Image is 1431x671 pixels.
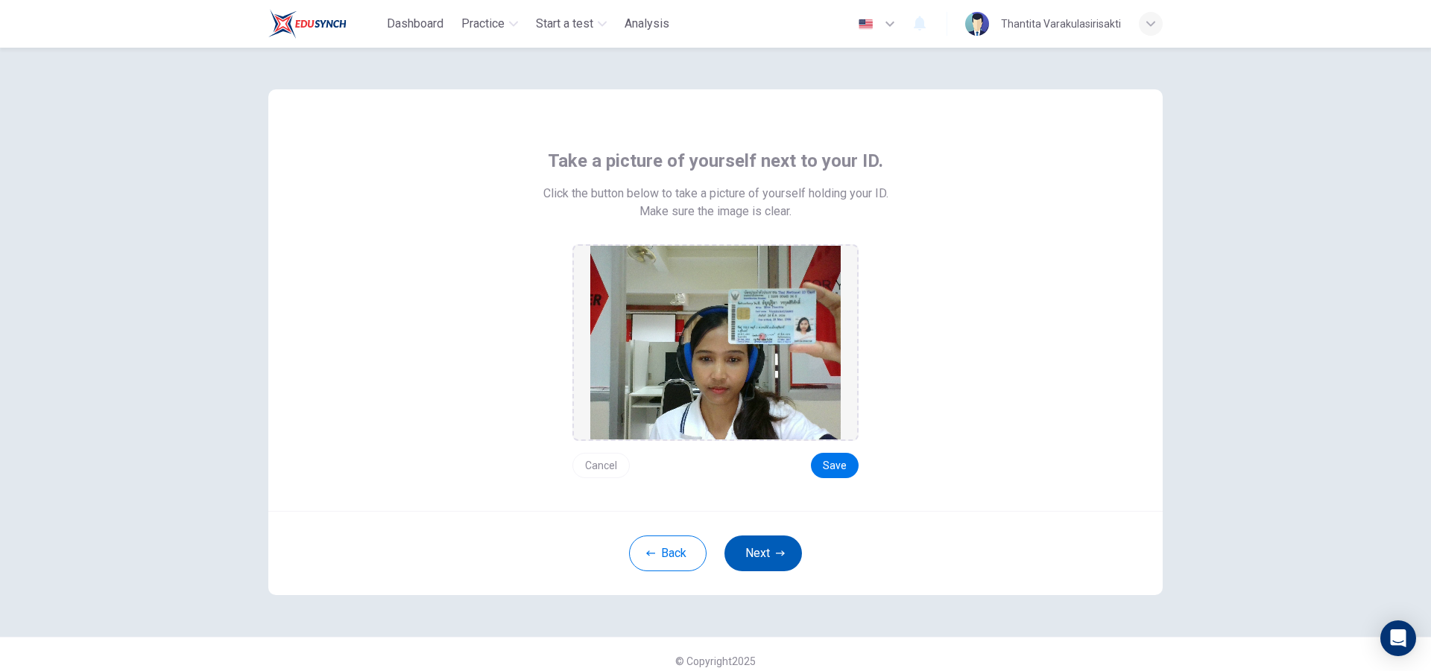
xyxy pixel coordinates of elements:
button: Next [724,535,802,571]
span: Take a picture of yourself next to your ID. [548,149,883,173]
div: Open Intercom Messenger [1380,620,1416,656]
button: Back [629,535,707,571]
button: Start a test [530,10,613,37]
span: Click the button below to take a picture of yourself holding your ID. [543,185,888,203]
button: Analysis [619,10,675,37]
a: Train Test logo [268,9,381,39]
span: Analysis [625,15,669,33]
span: Practice [461,15,505,33]
button: Dashboard [381,10,449,37]
span: © Copyright 2025 [675,655,756,667]
img: Train Test logo [268,9,347,39]
span: Start a test [536,15,593,33]
button: Practice [455,10,524,37]
img: preview screemshot [590,246,841,439]
img: Profile picture [965,12,989,36]
span: Dashboard [387,15,443,33]
div: Thantita Varakulasirisakti [1001,15,1121,33]
button: Cancel [572,453,630,478]
span: Make sure the image is clear. [639,203,792,220]
button: Save [811,453,859,478]
img: en [856,19,875,30]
